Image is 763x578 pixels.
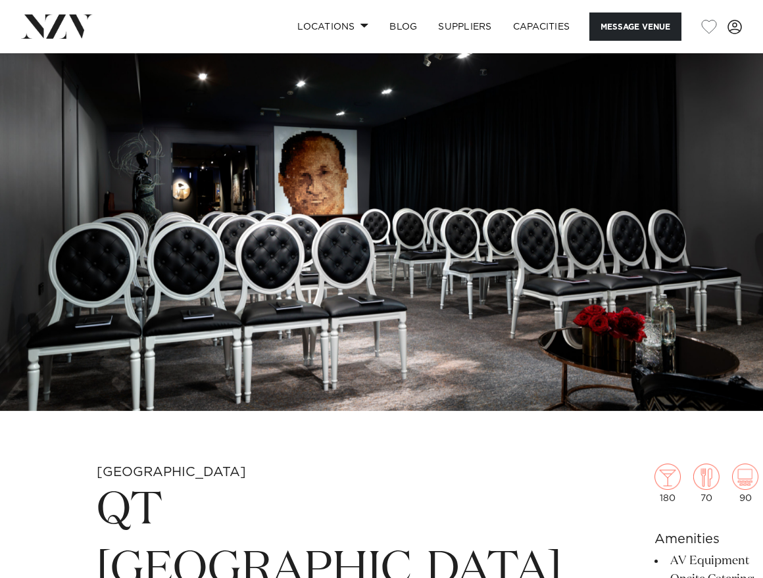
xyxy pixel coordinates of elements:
[693,464,720,503] div: 70
[732,464,758,490] img: theatre.png
[503,12,581,41] a: Capacities
[693,464,720,490] img: dining.png
[287,12,379,41] a: Locations
[654,464,681,490] img: cocktail.png
[21,14,93,38] img: nzv-logo.png
[97,466,246,479] small: [GEOGRAPHIC_DATA]
[654,464,681,503] div: 180
[589,12,681,41] button: Message Venue
[732,464,758,503] div: 90
[428,12,502,41] a: SUPPLIERS
[379,12,428,41] a: BLOG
